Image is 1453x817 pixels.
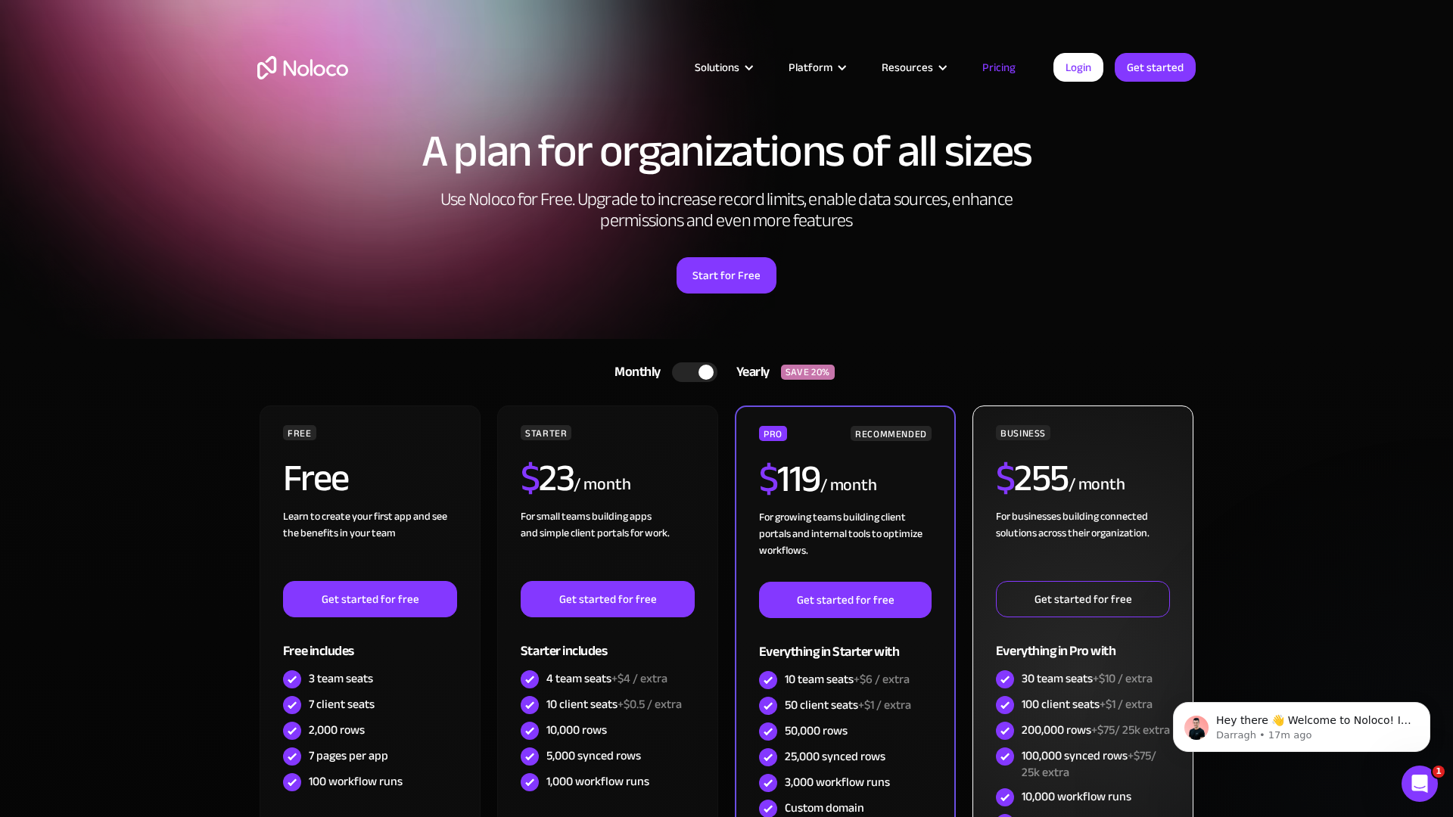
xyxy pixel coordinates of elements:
span: $ [996,443,1015,514]
span: +$75/ 25k extra [1091,719,1170,741]
div: / month [1069,473,1125,497]
h2: Use Noloco for Free. Upgrade to increase record limits, enable data sources, enhance permissions ... [424,189,1029,231]
div: RECOMMENDED [851,426,932,441]
div: 100 client seats [1022,696,1153,713]
div: 30 team seats [1022,670,1153,687]
div: Learn to create your first app and see the benefits in your team ‍ [283,508,457,581]
span: +$4 / extra [611,667,667,690]
div: Solutions [676,57,770,77]
a: Login [1053,53,1103,82]
div: 100 workflow runs [309,773,403,790]
div: 10,000 workflow runs [1022,788,1131,805]
span: +$6 / extra [854,668,910,691]
div: 5,000 synced rows [546,747,641,764]
div: 3,000 workflow runs [785,774,890,791]
a: Get started for free [996,581,1170,617]
a: Pricing [963,57,1035,77]
div: Monthly [596,361,672,384]
div: / month [574,473,630,497]
div: Resources [863,57,963,77]
h2: 255 [996,459,1069,497]
div: Everything in Pro with [996,617,1170,666]
a: Get started for free [283,581,457,617]
div: 1,000 workflow runs [546,773,649,790]
div: For businesses building connected solutions across their organization. ‍ [996,508,1170,581]
span: +$10 / extra [1093,667,1153,690]
iframe: Intercom notifications message [1150,670,1453,776]
h1: A plan for organizations of all sizes [257,129,1196,174]
a: Start for Free [677,257,776,294]
div: SAVE 20% [781,365,835,380]
a: Get started for free [759,582,932,618]
div: 4 team seats [546,670,667,687]
div: 7 client seats [309,696,375,713]
div: 3 team seats [309,670,373,687]
div: Custom domain [785,800,864,816]
span: $ [521,443,540,514]
div: 10 team seats [785,671,910,688]
div: Platform [770,57,863,77]
span: +$75/ 25k extra [1022,744,1156,784]
div: For growing teams building client portals and internal tools to optimize workflows. [759,509,932,582]
div: FREE [283,425,316,440]
div: 25,000 synced rows [785,748,885,765]
div: / month [820,474,877,498]
div: Starter includes [521,617,695,666]
div: 50,000 rows [785,722,848,739]
h2: 23 [521,459,574,497]
span: +$1 / extra [1100,693,1153,716]
div: 2,000 rows [309,722,365,738]
div: 10,000 rows [546,722,607,738]
iframe: Intercom live chat [1402,766,1438,802]
h2: 119 [759,460,820,498]
div: 50 client seats [785,697,911,713]
span: 1 [1433,766,1445,778]
a: Get started [1115,53,1196,82]
span: $ [759,443,778,514]
h2: Free [283,459,349,497]
div: Solutions [695,57,739,77]
div: 200,000 rows [1022,722,1170,738]
a: Get started for free [521,581,695,617]
a: home [257,56,348,79]
div: Resources [882,57,933,77]
div: 100,000 synced rows [1022,747,1170,781]
span: +$0.5 / extra [618,693,682,716]
div: STARTER [521,425,571,440]
div: Everything in Starter with [759,618,932,667]
div: Yearly [717,361,781,384]
div: 10 client seats [546,696,682,713]
div: PRO [759,426,787,441]
span: +$1 / extra [858,694,911,716]
div: BUSINESS [996,425,1050,440]
div: Platform [789,57,832,77]
div: For small teams building apps and simple client portals for work. ‍ [521,508,695,581]
div: 7 pages per app [309,747,388,764]
div: Free includes [283,617,457,666]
